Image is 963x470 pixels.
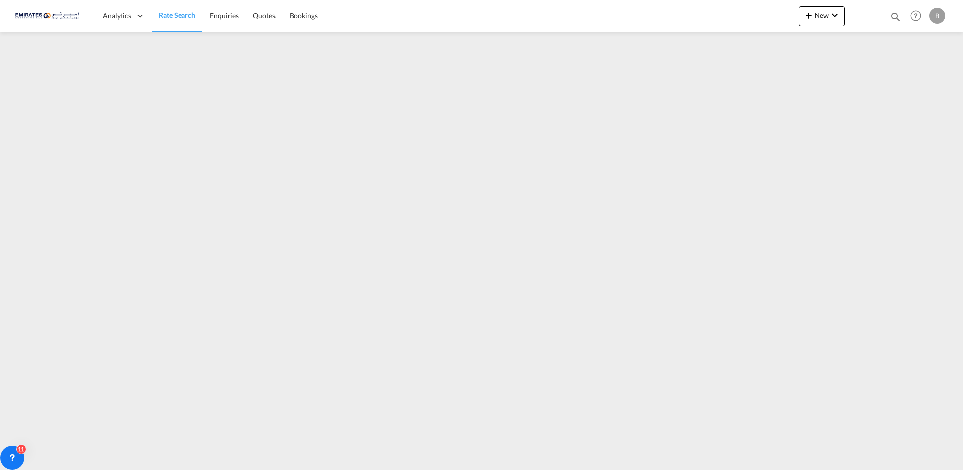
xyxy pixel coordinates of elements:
[929,8,945,24] div: B
[890,11,901,26] div: icon-magnify
[15,5,83,27] img: c67187802a5a11ec94275b5db69a26e6.png
[290,11,318,20] span: Bookings
[210,11,239,20] span: Enquiries
[829,9,841,21] md-icon: icon-chevron-down
[803,9,815,21] md-icon: icon-plus 400-fg
[890,11,901,22] md-icon: icon-magnify
[907,7,929,25] div: Help
[799,6,845,26] button: icon-plus 400-fgNewicon-chevron-down
[907,7,924,24] span: Help
[253,11,275,20] span: Quotes
[159,11,195,19] span: Rate Search
[803,11,841,19] span: New
[103,11,131,21] span: Analytics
